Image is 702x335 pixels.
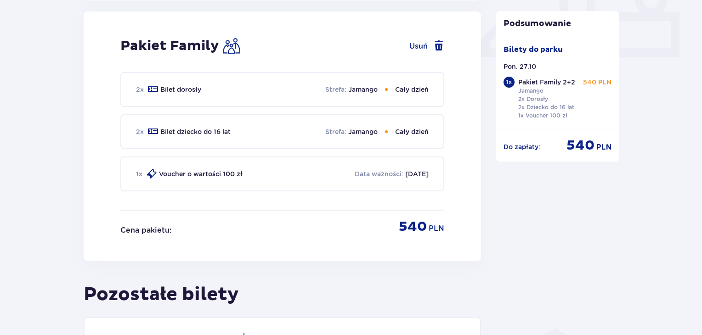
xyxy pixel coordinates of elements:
p: Cały dzień [395,85,429,94]
p: Strefa : [325,127,346,136]
p: PLN [429,223,444,234]
p: Cały dzień [395,127,429,136]
p: Jamango [518,87,543,95]
p: Pon. 27.10 [504,62,536,71]
h2: Pozostałe bilety [84,272,481,306]
p: 540 PLN [583,78,611,87]
p: Do zapłaty : [504,142,540,151]
img: Family Icon [223,37,240,55]
span: 540 [566,137,594,154]
p: Jamango [348,85,378,94]
p: Pakiet Family 2+2 [518,78,575,87]
p: : [170,225,171,235]
p: [DATE] [405,169,429,179]
div: 1 x [504,77,515,88]
p: 2x Dorosły 2x Dziecko do 16 lat 1x Voucher 100 zł [518,95,574,120]
p: Bilet dziecko do 16 lat [160,127,231,136]
p: Voucher o wartości 100 zł [159,169,243,179]
h2: Pakiet Family [120,37,219,55]
p: 1 x [136,169,142,179]
p: 540 [399,218,427,235]
p: Strefa : [325,85,346,94]
p: Cena pakietu [120,225,170,235]
p: Podsumowanie [496,18,619,29]
p: 2 x [136,127,144,136]
p: Bilet dorosły [160,85,201,94]
p: Bilety do parku [504,45,563,55]
p: Data ważności : [355,169,403,179]
p: 2 x [136,85,144,94]
button: Usuń [409,40,444,51]
p: Jamango [348,127,378,136]
span: PLN [596,142,611,152]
